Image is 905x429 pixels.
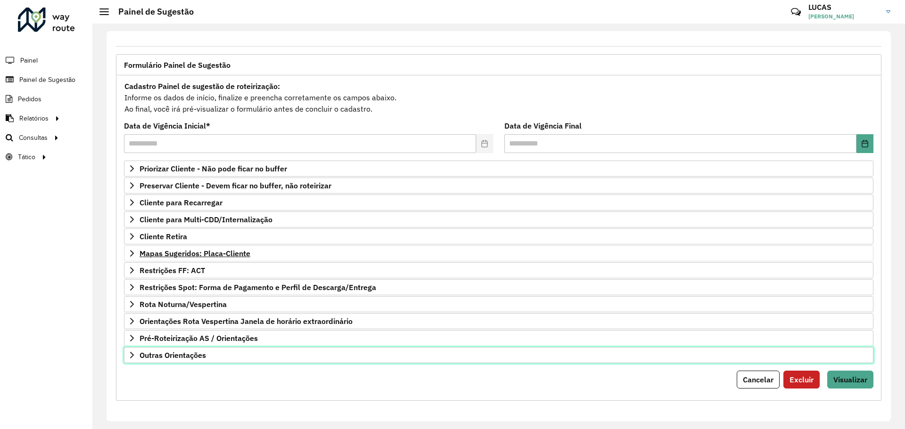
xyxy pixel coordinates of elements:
[786,2,806,22] a: Contato Rápido
[124,178,873,194] a: Preservar Cliente - Devem ficar no buffer, não roteirizar
[18,154,35,161] font: Tático
[124,245,873,261] a: Mapas Sugeridos: Placa-Cliente
[808,13,854,20] font: [PERSON_NAME]
[833,375,867,384] font: Visualizar
[140,316,353,326] font: Orientações Rota Vespertina Janela de horário extraordinário
[140,181,331,190] font: Preservar Cliente - Devem ficar no buffer, não roteirizar
[124,279,873,295] a: Restrições Spot: Forma de Pagamento e Perfil de Descarga/Entrega
[140,164,287,173] font: Priorizar Cliente - Não pode ficar no buffer
[140,333,258,343] font: Pré-Roteirização AS / Orientações
[118,6,194,17] font: Painel de Sugestão
[124,121,206,130] font: Data de Vigência Inicial
[140,266,205,275] font: Restrições FF: ACT
[140,249,250,258] font: Mapas Sugeridos: Placa-Cliente
[140,232,187,241] font: Cliente Retira
[140,283,376,292] font: Restrições Spot: Forma de Pagamento e Perfil de Descarga/Entrega
[743,375,773,384] font: Cancelar
[20,57,38,64] font: Painel
[140,350,206,360] font: Outras Orientações
[737,371,780,389] button: Cancelar
[124,194,873,210] a: Cliente para Recarregar
[124,313,873,329] a: Orientações Rota Vespertina Janela de horário extraordinário
[124,296,873,312] a: Rota Noturna/Vespertina
[140,198,222,207] font: Cliente para Recarregar
[140,299,227,309] font: Rota Noturna/Vespertina
[124,81,280,91] font: Cadastro Painel de sugestão de roteirização:
[140,215,272,224] font: Cliente para Multi-CDD/Internalização
[856,134,873,153] button: Escolha a data
[808,2,831,12] font: LUCAS
[124,161,873,177] a: Priorizar Cliente - Não pode ficar no buffer
[19,115,49,122] font: Relatórios
[124,347,873,363] a: Outras Orientações
[124,104,372,113] font: Ao final, você irá pré-visualizar o formulário antes de concluir o cadastro.
[504,121,582,130] font: Data de Vigência Final
[124,228,873,244] a: Cliente Retira
[19,134,48,141] font: Consultas
[124,93,396,102] font: Informe os dados de início, finalize e preencha corretamente os campos abaixo.
[124,330,873,346] a: Pré-Roteirização AS / Orientações
[124,60,230,70] font: Formulário Painel de Sugestão
[783,371,820,389] button: Excluir
[19,76,75,83] font: Painel de Sugestão
[18,96,41,103] font: Pedidos
[790,375,814,384] font: Excluir
[124,211,873,227] a: Cliente para Multi-CDD/Internalização
[124,262,873,278] a: Restrições FF: ACT
[827,371,873,389] button: Visualizar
